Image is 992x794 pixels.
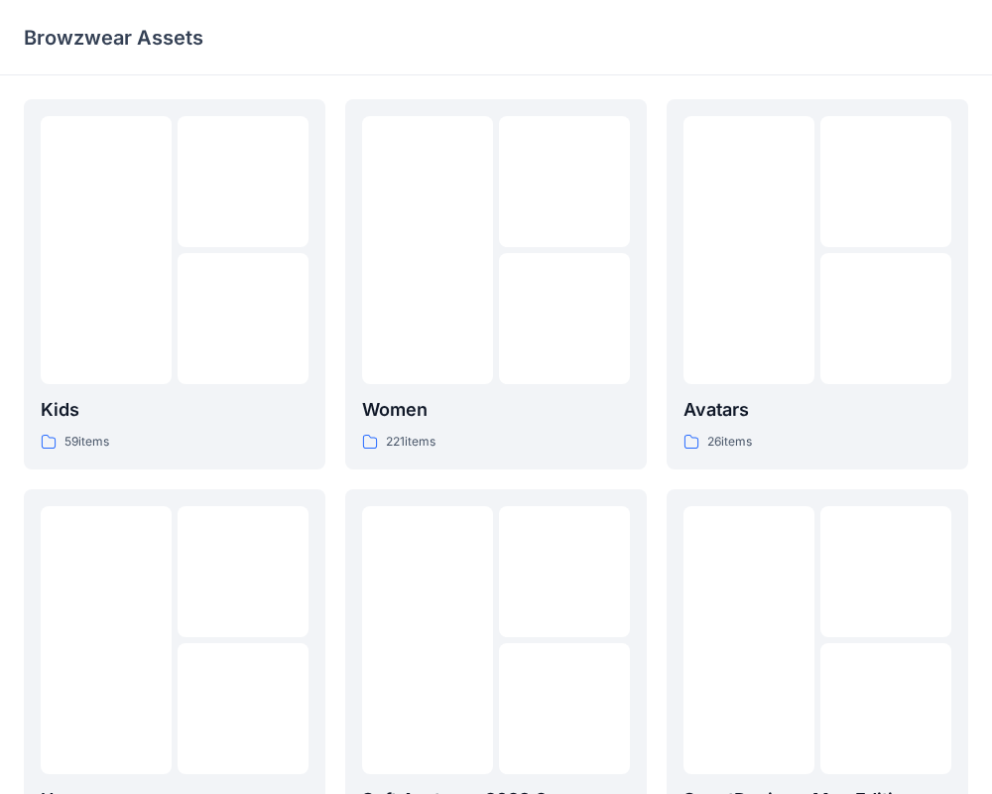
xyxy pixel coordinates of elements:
a: Kids59items [24,99,325,469]
a: Women221items [345,99,647,469]
p: 59 items [64,432,109,453]
p: 221 items [386,432,435,453]
p: Browzwear Assets [24,24,203,52]
p: 26 items [707,432,752,453]
p: Kids [41,396,309,424]
p: Avatars [683,396,951,424]
p: Women [362,396,630,424]
a: Avatars26items [667,99,968,469]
